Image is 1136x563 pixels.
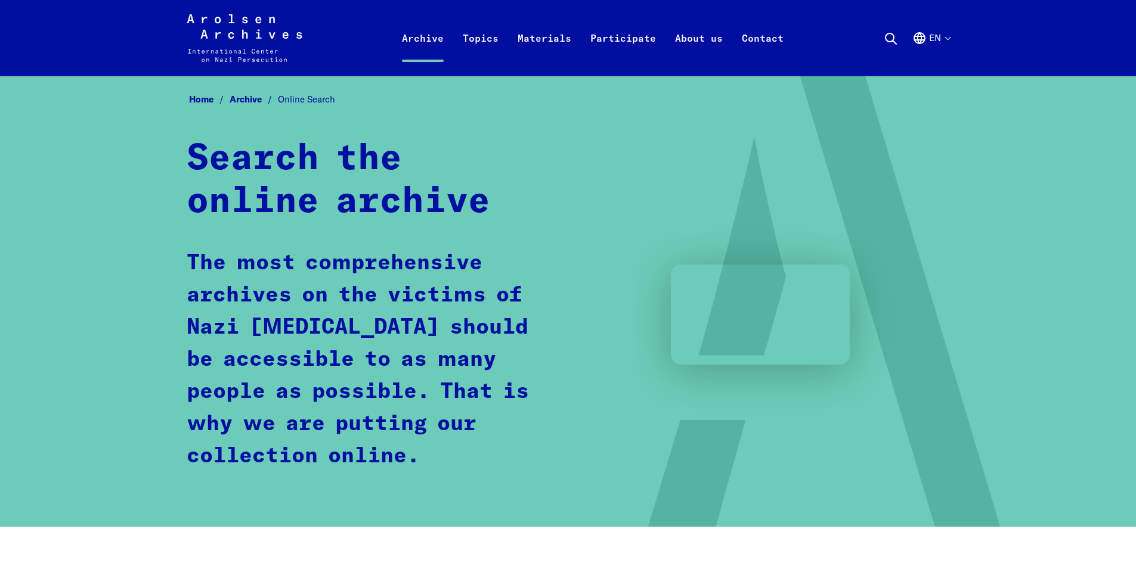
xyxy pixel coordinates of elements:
[732,29,793,76] a: Contact
[392,14,793,62] nav: Primary
[581,29,665,76] a: Participate
[230,94,278,105] a: Archive
[278,94,335,105] span: Online Search
[508,29,581,76] a: Materials
[187,91,950,109] nav: Breadcrumb
[189,94,230,105] a: Home
[665,29,732,76] a: About us
[392,29,453,76] a: Archive
[187,141,490,220] strong: Search the online archive
[453,29,508,76] a: Topics
[912,31,950,74] button: English, language selection
[187,247,547,472] p: The most comprehensive archives on the victims of Nazi [MEDICAL_DATA] should be accessible to as ...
